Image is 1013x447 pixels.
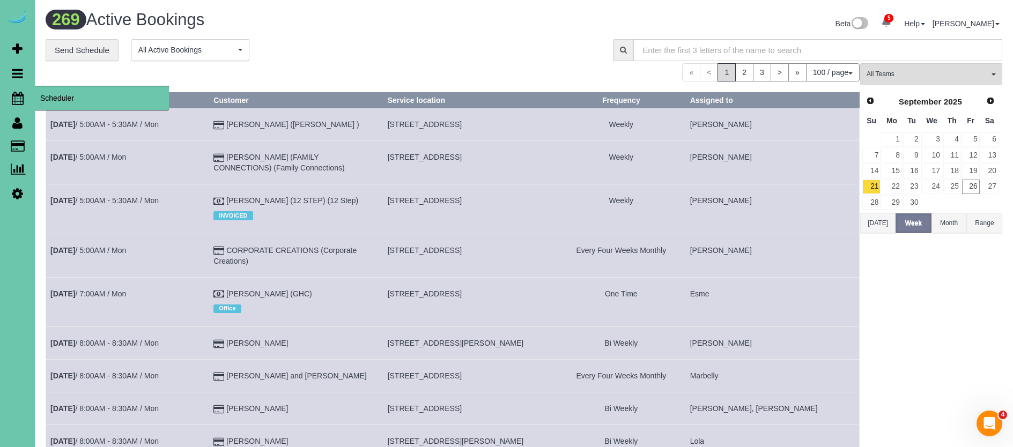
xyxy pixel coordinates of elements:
span: 5 [884,14,893,23]
td: Assigned to [685,277,859,326]
a: 6 [981,132,999,147]
td: Frequency [557,327,685,360]
span: September [899,97,942,106]
a: 26 [962,180,980,194]
span: Tuesday [907,116,916,125]
td: Frequency [557,392,685,425]
i: Credit Card Payment [213,340,224,348]
th: Customer [209,93,383,108]
a: 4 [943,132,961,147]
span: 4 [999,411,1007,419]
a: 21 [862,180,881,194]
span: Next [986,96,995,105]
td: Schedule date [46,184,209,234]
b: [DATE] [50,371,75,380]
th: Service location [383,93,557,108]
td: Service location [383,327,557,360]
button: All Active Bookings [131,39,249,61]
i: Credit Card Payment [213,247,224,255]
a: 5 [962,132,980,147]
i: Check Payment [213,290,224,298]
a: [DATE]/ 5:00AM / Mon [50,153,126,161]
iframe: Intercom live chat [977,411,1002,436]
a: 18 [943,163,961,178]
span: All Active Bookings [138,44,235,55]
a: [PERSON_NAME] (GHC) [226,289,312,298]
a: Send Schedule [46,39,119,62]
span: Thursday [948,116,957,125]
td: Service location [383,360,557,392]
i: Check Payment [213,198,224,205]
td: Service location [383,184,557,234]
a: CORPORATE CREATIONS (Corporate Creations) [213,246,357,265]
i: Credit Card Payment [213,373,224,381]
a: 17 [921,163,942,178]
td: Schedule date [46,234,209,277]
a: [DATE]/ 7:00AM / Mon [50,289,126,298]
input: Enter the first 3 letters of the name to search [633,39,1002,61]
th: Assigned to [685,93,859,108]
a: [DATE]/ 8:00AM - 8:30AM / Mon [50,339,159,347]
a: [PERSON_NAME] [226,339,288,347]
a: [DATE]/ 5:00AM - 5:30AM / Mon [50,196,159,205]
td: Customer [209,184,383,234]
span: [STREET_ADDRESS] [388,289,462,298]
a: [PERSON_NAME] ([PERSON_NAME] ) [226,120,359,129]
a: [DATE]/ 5:00AM - 5:30AM / Mon [50,120,159,129]
td: Assigned to [685,184,859,234]
td: Assigned to [685,392,859,425]
a: 7 [862,148,881,162]
a: 28 [862,195,881,210]
td: Frequency [557,234,685,277]
a: 14 [862,163,881,178]
button: [DATE] [860,213,896,233]
a: [DATE]/ 5:00AM / Mon [50,246,126,255]
td: Service location [383,234,557,277]
td: Schedule date [46,141,209,184]
a: > [771,63,789,81]
a: 13 [981,148,999,162]
a: Prev [863,94,878,109]
i: Credit Card Payment [213,438,224,446]
b: [DATE] [50,339,75,347]
td: Schedule date [46,327,209,360]
b: [DATE] [50,196,75,205]
td: Schedule date [46,108,209,141]
td: Customer [209,234,383,277]
td: Assigned to [685,141,859,184]
a: [PERSON_NAME] and [PERSON_NAME] [226,371,366,380]
img: Automaid Logo [6,11,28,26]
a: 1 [882,132,901,147]
span: [STREET_ADDRESS] [388,120,462,129]
td: Customer [209,141,383,184]
img: New interface [851,17,868,31]
b: [DATE] [50,246,75,255]
td: Customer [209,360,383,392]
b: [DATE] [50,404,75,413]
td: Frequency [557,108,685,141]
a: 16 [903,163,921,178]
a: 19 [962,163,980,178]
a: 20 [981,163,999,178]
b: [DATE] [50,120,75,129]
a: 24 [921,180,942,194]
a: 30 [903,195,921,210]
span: Saturday [985,116,994,125]
span: 2025 [944,97,962,106]
td: Service location [383,392,557,425]
span: Prev [866,96,875,105]
td: Service location [383,141,557,184]
button: Week [896,213,931,233]
b: [DATE] [50,289,75,298]
span: < [700,63,718,81]
a: [DATE]/ 8:00AM - 8:30AM / Mon [50,437,159,445]
a: 11 [943,148,961,162]
td: Frequency [557,184,685,234]
a: » [788,63,807,81]
a: 2 [903,132,921,147]
button: All Teams [860,63,1002,85]
a: [PERSON_NAME] [226,404,288,413]
nav: Pagination navigation [682,63,860,81]
b: [DATE] [50,153,75,161]
b: [DATE] [50,437,75,445]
